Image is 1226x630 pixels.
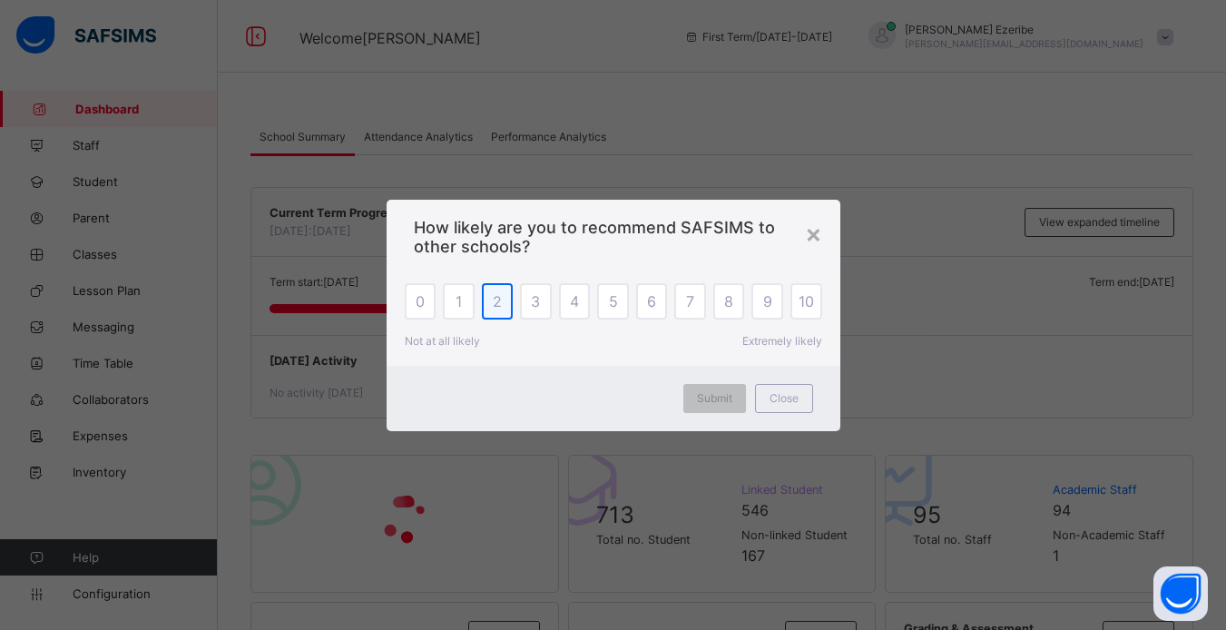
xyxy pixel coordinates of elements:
[609,292,618,310] span: 5
[805,218,822,249] div: ×
[799,292,814,310] span: 10
[405,334,480,348] span: Not at all likely
[531,292,540,310] span: 3
[647,292,656,310] span: 6
[570,292,579,310] span: 4
[414,218,813,256] span: How likely are you to recommend SAFSIMS to other schools?
[686,292,694,310] span: 7
[770,391,799,405] span: Close
[763,292,772,310] span: 9
[1153,566,1208,621] button: Open asap
[493,292,502,310] span: 2
[405,283,436,320] div: 0
[724,292,733,310] span: 8
[697,391,732,405] span: Submit
[742,334,822,348] span: Extremely likely
[456,292,462,310] span: 1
